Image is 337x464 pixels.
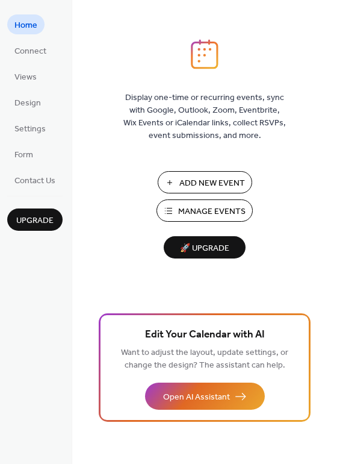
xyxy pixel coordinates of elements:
[171,240,238,257] span: 🚀 Upgrade
[14,71,37,84] span: Views
[16,215,54,227] span: Upgrade
[7,208,63,231] button: Upgrade
[164,236,246,259] button: 🚀 Upgrade
[7,118,53,138] a: Settings
[7,92,48,112] a: Design
[191,39,218,69] img: logo_icon.svg
[158,171,252,193] button: Add New Event
[7,144,40,164] a: Form
[14,19,37,32] span: Home
[163,391,230,404] span: Open AI Assistant
[7,14,45,34] a: Home
[14,123,46,136] span: Settings
[7,170,63,190] a: Contact Us
[7,40,54,60] a: Connect
[156,199,253,222] button: Manage Events
[14,175,55,187] span: Contact Us
[145,327,265,343] span: Edit Your Calendar with AI
[7,66,44,86] a: Views
[145,383,265,410] button: Open AI Assistant
[14,149,33,161] span: Form
[121,345,288,374] span: Want to adjust the layout, update settings, or change the design? The assistant can help.
[14,45,46,58] span: Connect
[14,97,41,110] span: Design
[179,177,245,190] span: Add New Event
[178,205,246,218] span: Manage Events
[123,92,286,142] span: Display one-time or recurring events, sync with Google, Outlook, Zoom, Eventbrite, Wix Events or ...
